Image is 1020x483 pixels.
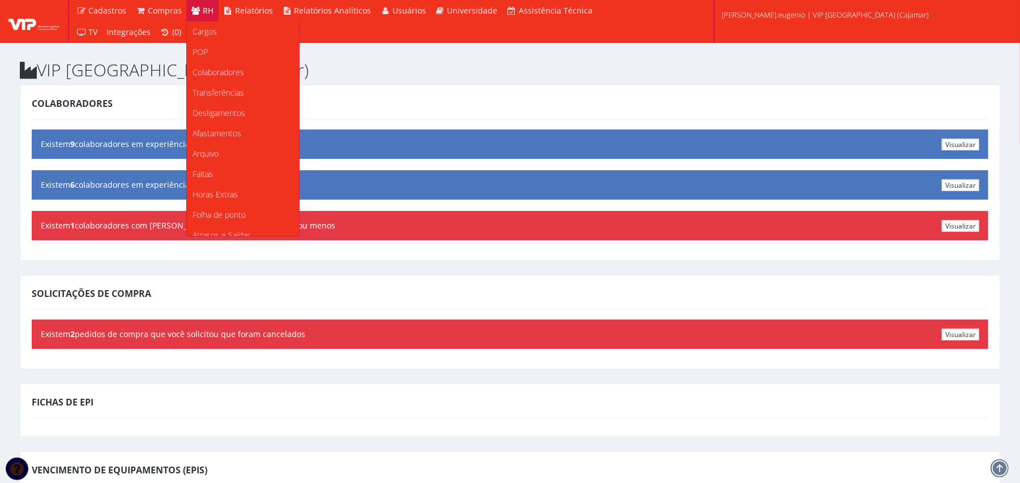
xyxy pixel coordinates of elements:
[519,5,592,16] span: Assistência Técnica
[942,220,979,232] a: Visualizar
[148,5,182,16] span: Compras
[32,170,988,200] div: Existem colaboradores em experiência entre
[70,139,75,149] b: 9
[20,61,1000,79] h2: VIP [GEOGRAPHIC_DATA] (Cajamar)
[235,5,273,16] span: Relatórios
[103,21,156,43] a: Integrações
[203,5,214,16] span: RH
[89,27,98,37] span: TV
[942,139,979,150] a: Visualizar
[722,9,929,20] span: [PERSON_NAME].eugenio | VIP [GEOGRAPHIC_DATA] (Cajamar)
[193,128,241,139] span: Afastamentos
[193,148,219,159] span: Arquivo
[32,464,207,476] span: Vencimento de Equipamentos (EPIs)
[32,97,113,110] span: Colaboradores
[8,13,59,30] img: logo
[187,164,299,184] a: Faltas
[107,27,151,37] span: Integrações
[942,179,979,191] a: Visualizar
[193,189,238,200] span: Horas Extras
[187,103,299,123] a: Desligamentos
[942,329,979,340] a: Visualizar
[70,220,75,231] b: 1
[187,225,299,256] a: Atrasos e Saídas Antecipadas
[187,144,299,164] a: Arquivo
[193,46,208,57] span: POP
[187,62,299,83] a: Colaboradores
[72,21,103,43] a: TV
[32,211,988,240] div: Existem colaboradores com [PERSON_NAME] vencendo em 30 dias ou menos
[32,396,93,408] span: Fichas de EPI
[187,205,299,225] a: Folha de ponto
[187,123,299,144] a: Afastamentos
[392,5,426,16] span: Usuários
[187,42,299,62] a: POP
[193,209,246,220] span: Folha de ponto
[89,5,127,16] span: Cadastros
[70,179,75,190] b: 6
[187,21,299,42] a: Cargos
[172,27,181,37] span: (0)
[187,83,299,103] a: Transferências
[295,5,372,16] span: Relatórios Analíticos
[32,287,151,300] span: Solicitações de Compra
[70,329,75,339] b: 2
[193,26,217,37] span: Cargos
[193,230,251,251] span: Atrasos e Saídas Antecipadas
[193,67,244,77] span: Colaboradores
[187,184,299,205] a: Horas Extras
[32,130,988,159] div: Existem colaboradores em experiência dentro de
[447,5,498,16] span: Universidade
[193,87,244,98] span: Transferências
[193,107,245,118] span: Desligamentos
[156,21,186,43] a: (0)
[193,169,213,179] span: Faltas
[32,320,988,349] div: Existem pedidos de compra que você solicitou que foram cancelados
